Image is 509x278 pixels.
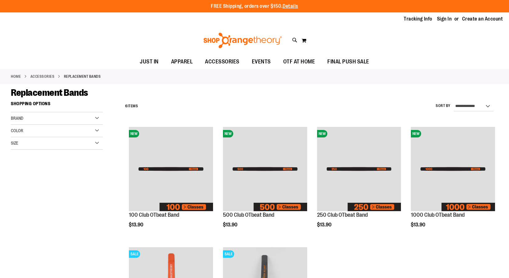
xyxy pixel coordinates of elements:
span: NEW [411,130,421,137]
a: APPAREL [165,55,199,69]
span: ACCESSORIES [205,55,239,69]
span: EVENTS [252,55,271,69]
span: $13.90 [411,222,426,228]
span: FINAL PUSH SALE [327,55,369,69]
h2: Items [125,101,138,111]
div: product [126,124,216,240]
span: APPAREL [171,55,193,69]
span: NEW [129,130,139,137]
span: Color [11,128,23,133]
img: Image of 1000 Club OTbeat Band [411,127,495,211]
div: product [408,124,498,240]
a: Image of 1000 Club OTbeat BandNEW [411,127,495,212]
span: SALE [129,250,140,258]
a: 100 Club OTbeat Band [129,212,179,218]
a: Sign In [437,16,452,22]
a: Image of 250 Club OTbeat BandNEW [317,127,401,212]
a: Tracking Info [404,16,432,22]
span: OTF AT HOME [283,55,315,69]
a: Create an Account [462,16,503,22]
div: product [220,124,310,240]
label: Sort By [436,103,451,109]
div: product [314,124,404,240]
a: 500 Club OTbeat Band [223,212,274,218]
strong: Shopping Options [11,98,103,112]
span: SALE [223,250,234,258]
a: ACCESSORIES [30,74,55,79]
img: Image of 100 Club OTbeat Band [129,127,213,211]
a: Details [283,3,298,9]
a: FINAL PUSH SALE [321,55,375,69]
span: $13.90 [223,222,238,228]
span: NEW [317,130,327,137]
a: Home [11,74,21,79]
span: Size [11,141,18,146]
img: Image of 250 Club OTbeat Band [317,127,401,211]
a: ACCESSORIES [199,55,246,69]
a: Image of 500 Club OTbeat BandNEW [223,127,307,212]
p: FREE Shipping, orders over $150. [211,3,298,10]
img: Shop Orangetheory [202,33,283,48]
span: $13.90 [129,222,144,228]
a: OTF AT HOME [277,55,321,69]
span: JUST IN [140,55,159,69]
span: Brand [11,116,23,121]
a: JUST IN [134,55,165,69]
span: $13.90 [317,222,332,228]
span: Replacement Bands [11,87,88,98]
span: NEW [223,130,233,137]
a: Image of 100 Club OTbeat BandNEW [129,127,213,212]
span: 6 [125,104,128,108]
a: EVENTS [246,55,277,69]
a: 1000 Club OTbeat Band [411,212,465,218]
strong: Replacement Bands [64,74,101,79]
a: 250 Club OTbeat Band [317,212,368,218]
img: Image of 500 Club OTbeat Band [223,127,307,211]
